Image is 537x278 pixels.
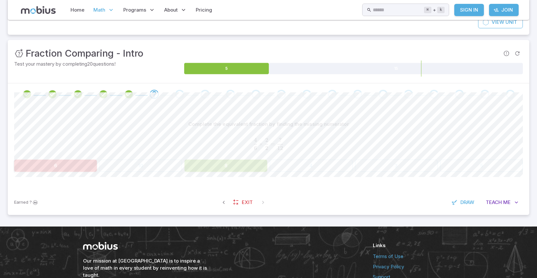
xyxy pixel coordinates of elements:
[268,138,269,146] span: ​
[404,90,413,99] div: Go to the next question
[226,90,235,99] div: Go to the next question
[257,197,269,208] span: On Latest Question
[328,90,337,99] div: Go to the next question
[424,7,431,13] kbd: ⌘
[30,199,32,206] span: ?
[23,90,32,99] div: Review your answer
[489,4,519,16] a: Join
[277,145,283,152] span: 12
[492,19,504,26] span: View
[124,90,133,99] div: Review your answer
[184,160,267,172] button: 8
[14,160,97,172] button: 6
[14,60,183,68] p: Test your mastery by completing 20 questions!
[302,90,311,99] div: Go to the next question
[73,90,82,99] div: Review your answer
[194,3,214,17] a: Pricing
[277,90,286,99] div: Go to the next question
[505,19,517,26] span: Unit
[259,141,263,147] span: ×
[254,137,257,144] span: 4
[69,3,86,17] a: Home
[164,6,178,14] span: About
[251,90,260,99] div: Go to the next question
[257,138,258,146] span: ​
[512,48,523,59] span: Refresh Question
[448,196,479,208] button: Draw
[26,46,143,60] h3: Fraction Comparing - Intro
[265,137,268,144] span: 2
[254,145,257,152] span: 6
[188,121,349,128] p: Complete the equivalent fraction by finding the missing numerator
[150,90,159,99] div: Go to the next question
[373,263,454,270] a: Privacy Policy
[486,199,502,206] span: Teach
[93,6,105,14] span: Math
[283,138,284,146] span: ​
[424,6,445,14] div: +
[123,6,146,14] span: Programs
[48,90,57,99] div: Review your answer
[373,253,454,260] a: Terms of Use
[454,4,484,16] a: Sign In
[14,199,28,206] span: Earned
[242,199,253,206] span: Exit
[201,90,210,99] div: Go to the next question
[353,90,362,99] div: Go to the next question
[265,145,268,152] span: 2
[373,242,454,249] h6: Links
[218,197,230,208] span: Previous Question
[503,199,511,206] span: Me
[506,90,515,99] div: Go to the next question
[460,199,474,206] span: Draw
[379,90,388,99] div: Go to the next question
[270,141,275,147] span: =
[14,199,39,206] p: Sign In to earn Mobius dollars
[481,196,523,208] button: TeachMe
[455,90,464,99] div: Go to the next question
[501,48,512,59] span: Report an issue with the question
[99,90,108,99] div: Review your answer
[429,90,438,99] div: Go to the next question
[480,90,489,99] div: Go to the next question
[437,7,445,13] kbd: k
[279,137,282,144] span: ?
[478,16,523,28] a: ViewUnit
[230,196,257,208] a: Exit
[175,90,184,99] div: Go to the next question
